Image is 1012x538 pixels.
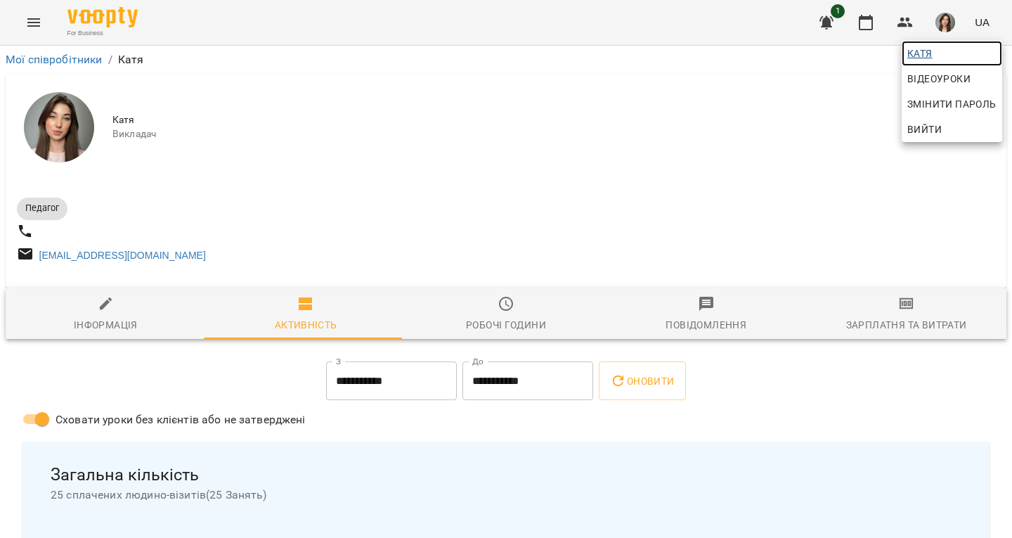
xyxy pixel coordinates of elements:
button: Вийти [902,117,1002,142]
a: Змінити пароль [902,91,1002,117]
span: Вийти [907,121,942,138]
a: Відеоуроки [902,66,976,91]
span: Змінити пароль [907,96,997,113]
span: Відеоуроки [907,70,971,87]
a: Катя [902,41,1002,66]
span: Катя [907,45,997,62]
